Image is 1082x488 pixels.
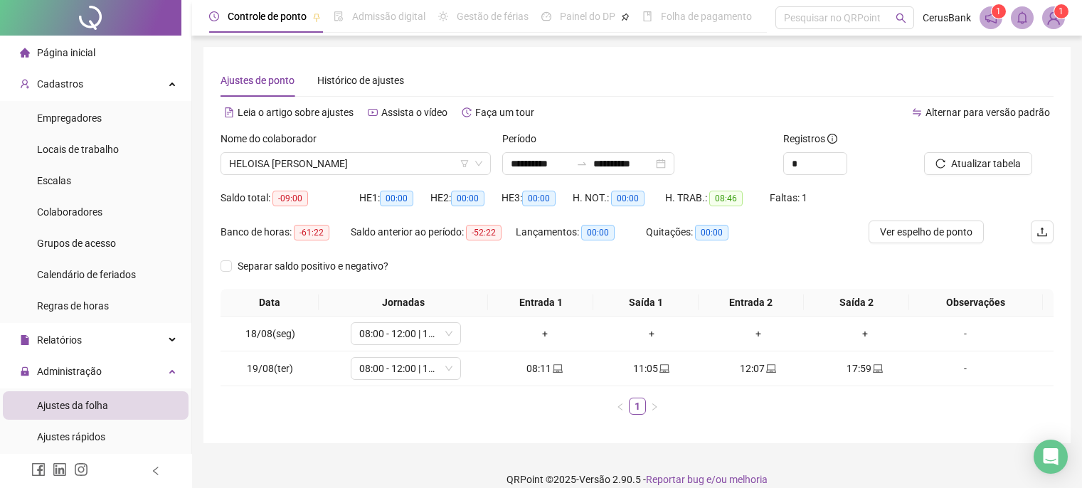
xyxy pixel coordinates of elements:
span: left [616,403,625,411]
span: filter [460,159,469,168]
span: laptop [551,364,563,373]
span: right [650,403,659,411]
span: 00:00 [451,191,484,206]
span: Ajustes da folha [37,400,108,411]
th: Observações [909,289,1043,317]
span: facebook [31,462,46,477]
span: Ajustes rápidos [37,431,105,442]
span: Registros [783,131,837,147]
button: Ver espelho de ponto [869,221,984,243]
th: Entrada 2 [699,289,804,317]
span: 08:00 - 12:00 | 13:00 - 18:00 [359,323,452,344]
button: left [612,398,629,415]
sup: Atualize o seu contato no menu Meus Dados [1054,4,1068,18]
span: sun [438,11,448,21]
span: book [642,11,652,21]
span: -61:22 [294,225,329,240]
span: notification [985,11,997,24]
span: Painel do DP [560,11,615,22]
li: 1 [629,398,646,415]
span: laptop [765,364,776,373]
span: CerusBank [923,10,971,26]
div: 17:59 [817,361,913,376]
span: down [445,329,453,338]
div: + [497,326,593,341]
span: reload [935,159,945,169]
span: Faça um tour [475,107,534,118]
span: Grupos de acesso [37,238,116,249]
span: history [462,107,472,117]
span: bell [1016,11,1029,24]
span: 00:00 [581,225,615,240]
span: Gestão de férias [457,11,529,22]
div: Lançamentos: [516,224,646,240]
div: HE 2: [430,190,502,206]
th: Entrada 1 [488,289,593,317]
th: Saída 1 [593,289,699,317]
label: Nome do colaborador [221,131,326,147]
span: pushpin [312,13,321,21]
span: 00:00 [695,225,728,240]
a: 1 [630,398,645,414]
span: Reportar bug e/ou melhoria [646,474,768,485]
div: 12:07 [711,361,806,376]
span: Empregadores [37,112,102,124]
span: 08:46 [709,191,743,206]
span: Alternar para versão padrão [925,107,1050,118]
span: swap-right [576,158,588,169]
span: Separar saldo positivo e negativo? [232,258,394,274]
span: 00:00 [611,191,645,206]
div: + [604,326,699,341]
span: -09:00 [272,191,308,206]
div: 11:05 [604,361,699,376]
div: - [923,326,1007,341]
span: Locais de trabalho [37,144,119,155]
span: Cadastros [37,78,83,90]
span: youtube [368,107,378,117]
span: 1 [996,6,1001,16]
span: Ver espelho de ponto [880,224,972,240]
sup: 1 [992,4,1006,18]
span: 1 [1059,6,1064,16]
div: Ajustes de ponto [221,73,295,88]
span: file [20,335,30,345]
div: Saldo anterior ao período: [351,224,516,240]
button: Atualizar tabela [924,152,1032,175]
span: Calendário de feriados [37,269,136,280]
th: Saída 2 [804,289,909,317]
span: laptop [871,364,883,373]
div: - [923,361,1007,376]
div: 08:11 [497,361,593,376]
span: Faltas: 1 [770,192,807,203]
span: info-circle [827,134,837,144]
span: -52:22 [466,225,502,240]
span: Folha de pagamento [661,11,752,22]
span: linkedin [53,462,67,477]
span: Atualizar tabela [951,156,1021,171]
div: Saldo total: [221,190,359,206]
div: Open Intercom Messenger [1034,440,1068,474]
span: instagram [74,462,88,477]
li: Página anterior [612,398,629,415]
div: H. TRAB.: [665,190,769,206]
span: Admissão digital [352,11,425,22]
img: 83722 [1043,7,1064,28]
span: lock [20,366,30,376]
div: Banco de horas: [221,224,351,240]
button: right [646,398,663,415]
span: clock-circle [209,11,219,21]
span: Relatórios [37,334,82,346]
span: file-done [334,11,344,21]
span: Versão [579,474,610,485]
div: + [817,326,913,341]
span: laptop [658,364,669,373]
div: HE 1: [359,190,430,206]
label: Período [502,131,546,147]
div: Histórico de ajustes [317,73,404,88]
div: + [711,326,806,341]
div: HE 3: [502,190,573,206]
span: 00:00 [380,191,413,206]
span: Controle de ponto [228,11,307,22]
span: home [20,48,30,58]
span: dashboard [541,11,551,21]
